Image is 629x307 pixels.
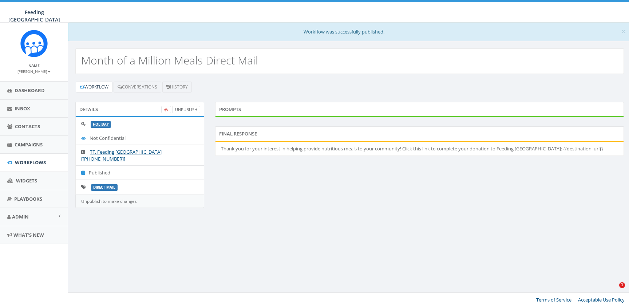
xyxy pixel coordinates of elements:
[17,68,51,74] a: [PERSON_NAME]
[91,184,118,191] label: Direct Mail
[215,126,624,141] div: Final Response
[604,282,622,300] iframe: Intercom live chat
[114,82,161,93] a: Conversations
[76,165,204,180] li: Published
[15,123,40,130] span: Contacts
[17,69,51,74] small: [PERSON_NAME]
[81,54,258,66] h2: Month of a Million Meals Direct Mail
[162,82,192,93] a: History
[619,282,625,288] span: 1
[93,122,109,127] a: HOLIDAY
[16,177,37,184] span: Widgets
[172,106,200,114] a: UnPublish
[14,196,42,202] span: Playbooks
[76,82,112,93] a: Workflow
[15,159,46,166] span: Workflows
[536,296,571,303] a: Terms of Service
[621,28,626,35] button: Close
[578,296,625,303] a: Acceptable Use Policy
[12,213,29,220] span: Admin
[215,102,624,117] div: Prompts
[621,26,626,36] span: ×
[75,102,204,117] div: Details
[15,141,43,148] span: Campaigns
[15,105,30,112] span: Inbox
[28,63,40,68] small: Name
[215,142,624,156] li: Thank you for your interest in helping provide nutritious meals to your community! Click this lin...
[8,9,60,23] span: Feeding [GEOGRAPHIC_DATA]
[20,30,48,57] img: Rally_Corp_Icon.png
[75,194,204,208] div: Unpublish to make changes
[76,131,204,145] li: Not Confidential
[15,87,45,94] span: Dashboard
[13,232,44,238] span: What's New
[81,149,162,162] a: TF. Feeding [GEOGRAPHIC_DATA] [[PHONE_NUMBER]]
